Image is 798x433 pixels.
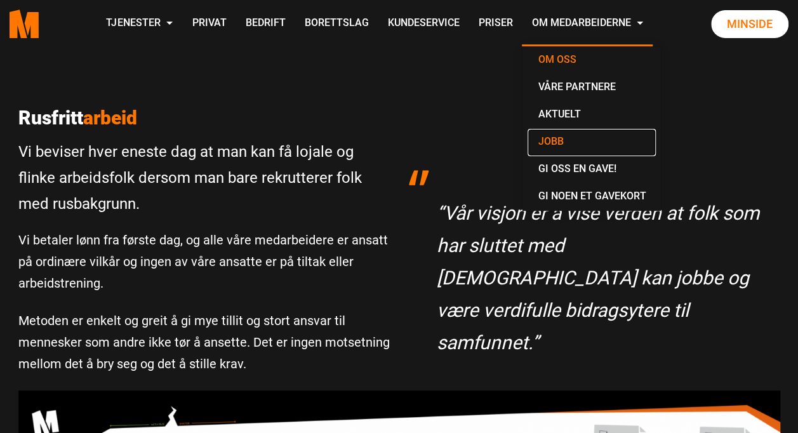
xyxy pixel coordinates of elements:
[469,1,522,46] a: Priser
[528,47,656,74] a: Om oss
[528,183,656,211] a: Gi noen et gavekort
[528,156,656,183] a: Gi oss en gave!
[522,1,653,46] a: Om Medarbeiderne
[182,1,236,46] a: Privat
[528,129,656,156] a: Jobb
[96,1,182,46] a: Tjenester
[437,197,768,359] p: “Vår visjon er å vise verden at folk som har sluttet med [DEMOGRAPHIC_DATA] kan jobbe og være ver...
[18,229,390,294] p: Vi betaler lønn fra første dag, og alle våre medarbeidere er ansatt på ordinære vilkår og ingen a...
[236,1,295,46] a: Bedrift
[18,139,390,216] p: Vi beviser hver eneste dag at man kan få lojale og flinke arbeidsfolk dersom man bare rekrutterer...
[18,310,390,375] p: Metoden er enkelt og greit å gi mye tillit og stort ansvar til mennesker som andre ikke tør å ans...
[528,74,656,102] a: Våre partnere
[378,1,469,46] a: Kundeservice
[295,1,378,46] a: Borettslag
[83,107,137,129] span: arbeid
[18,107,390,130] p: Rusfritt
[711,10,788,38] a: Minside
[528,102,656,129] a: Aktuelt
